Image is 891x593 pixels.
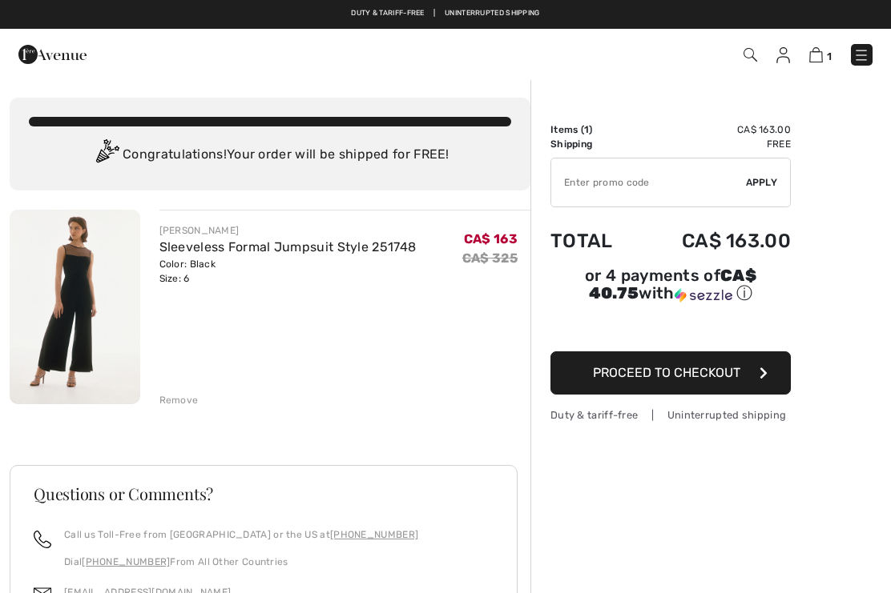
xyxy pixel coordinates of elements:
[91,139,123,171] img: Congratulation2.svg
[550,268,791,304] div: or 4 payments of with
[853,47,869,63] img: Menu
[550,122,638,137] td: Items ( )
[159,239,417,254] a: Sleeveless Formal Jumpsuit Style 251748
[550,310,791,346] iframe: PayPal-paypal
[159,223,417,238] div: [PERSON_NAME]
[746,175,778,190] span: Apply
[34,531,51,548] img: call
[159,393,199,407] div: Remove
[159,257,417,286] div: Color: Black Size: 6
[10,210,140,404] img: Sleeveless Formal Jumpsuit Style 251748
[827,50,832,62] span: 1
[330,529,418,540] a: [PHONE_NUMBER]
[809,45,832,64] a: 1
[64,527,418,542] p: Call us Toll-Free from [GEOGRAPHIC_DATA] or the US at
[550,214,638,268] td: Total
[638,122,791,137] td: CA$ 163.00
[462,250,518,266] s: CA$ 325
[809,47,823,62] img: Shopping Bag
[589,266,756,303] span: CA$ 40.75
[29,139,511,171] div: Congratulations! Your order will be shipped for FREE!
[675,288,732,303] img: Sezzle
[550,351,791,395] button: Proceed to Checkout
[638,137,791,151] td: Free
[638,214,791,268] td: CA$ 163.00
[550,137,638,151] td: Shipping
[584,124,589,135] span: 1
[18,38,87,70] img: 1ère Avenue
[550,407,791,423] div: Duty & tariff-free | Uninterrupted shipping
[64,555,418,569] p: Dial From All Other Countries
[464,231,518,246] span: CA$ 163
[744,48,757,62] img: Search
[550,268,791,310] div: or 4 payments ofCA$ 40.75withSezzle Click to learn more about Sezzle
[34,486,494,502] h3: Questions or Comments?
[18,46,87,61] a: 1ère Avenue
[593,365,740,380] span: Proceed to Checkout
[82,556,170,567] a: [PHONE_NUMBER]
[776,47,790,63] img: My Info
[551,158,746,206] input: Promo code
